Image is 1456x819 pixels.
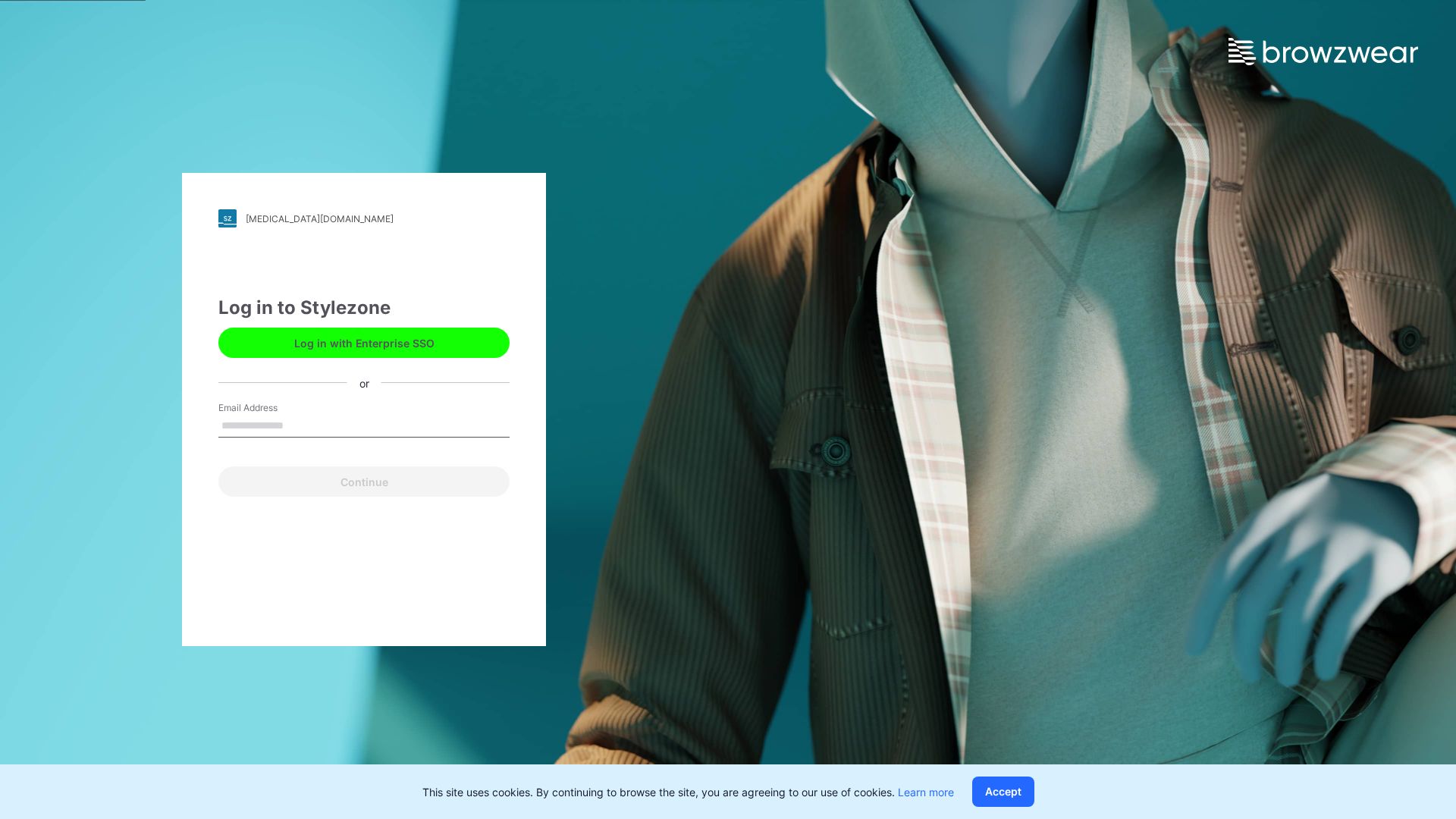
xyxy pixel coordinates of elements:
[898,786,954,799] a: Learn more
[246,213,394,224] div: [MEDICAL_DATA][DOMAIN_NAME]
[347,375,381,391] div: or
[972,777,1034,807] button: Accept
[218,294,510,322] div: Log in to Stylezone
[1228,38,1418,65] img: browzwear-logo.e42bd6dac1945053ebaf764b6aa21510.svg
[422,784,954,800] p: This site uses cookies. By continuing to browse the site, you are agreeing to our use of cookies.
[218,209,510,227] a: [MEDICAL_DATA][DOMAIN_NAME]
[218,328,510,358] button: Log in with Enterprise SSO
[218,209,237,227] img: stylezone-logo.562084cfcfab977791bfbf7441f1a819.svg
[218,401,325,415] label: Email Address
